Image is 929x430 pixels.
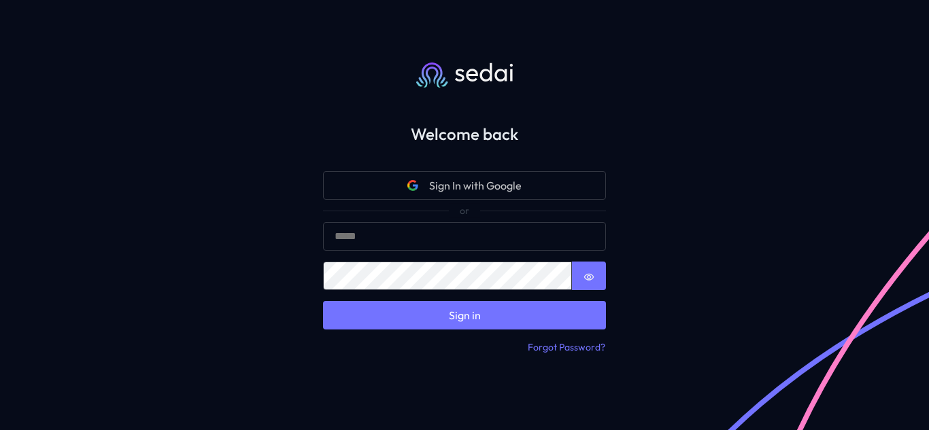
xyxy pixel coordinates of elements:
button: Show password [572,262,606,290]
svg: Google icon [407,180,418,191]
button: Sign in [323,301,606,329]
button: Google iconSign In with Google [323,171,606,200]
h2: Welcome back [301,124,628,144]
button: Forgot Password? [527,340,606,355]
span: Sign In with Google [429,177,522,194]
